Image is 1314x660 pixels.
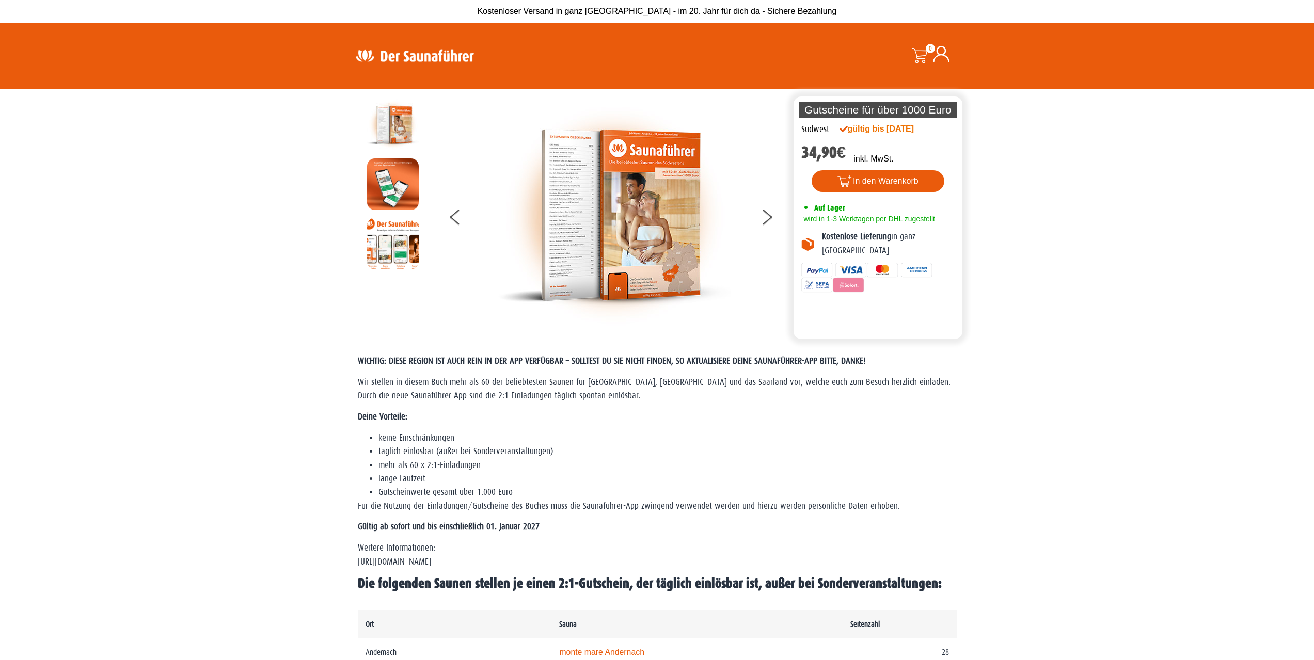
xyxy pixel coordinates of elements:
span: wird in 1-3 Werktagen per DHL zugestellt [801,215,935,223]
p: inkl. MwSt. [853,153,893,165]
p: Weitere Informationen: [URL][DOMAIN_NAME] [358,541,957,569]
span: Wir stellen in diesem Buch mehr als 60 der beliebtesten Saunen für [GEOGRAPHIC_DATA], [GEOGRAPHIC... [358,377,951,400]
b: Kostenlose Lieferung [822,232,891,242]
div: Südwest [801,123,829,136]
li: täglich einlösbar (außer bei Sonderveranstaltungen) [378,445,957,458]
p: in ganz [GEOGRAPHIC_DATA] [822,230,955,257]
span: Auf Lager [814,203,845,213]
a: monte mare Andernach [559,648,644,656]
p: Gutscheine für über 1000 Euro [799,102,958,118]
li: keine Einschränkungen [378,431,957,445]
span: Die folgenden Saunen stellen je einen 2:1-Gutschein, der täglich einlösbar ist, außer bei Sonderv... [358,576,942,591]
li: lange Laufzeit [378,472,957,486]
span: € [837,143,846,162]
strong: Seitenzahl [850,620,880,629]
strong: Sauna [559,620,577,629]
button: In den Warenkorb [812,170,944,192]
img: Anleitung7tn [367,218,419,269]
li: mehr als 60 x 2:1-Einladungen [378,459,957,472]
p: Für die Nutzung der Einladungen/Gutscheine des Buches muss die Saunaführer-App zwingend verwendet... [358,500,957,513]
img: der-saunafuehrer-2025-suedwest [498,99,731,331]
strong: Gültig ab sofort und bis einschließlich 01. Januar 2027 [358,522,540,532]
span: WICHTIG: DIESE REGION IST AUCH REIN IN DER APP VERFÜGBAR – SOLLTEST DU SIE NICHT FINDEN, SO AKTUA... [358,356,866,366]
strong: Deine Vorteile: [358,412,407,422]
bdi: 34,90 [801,143,846,162]
span: 0 [926,44,935,53]
strong: Ort [366,620,374,629]
img: der-saunafuehrer-2025-suedwest [367,99,419,151]
div: gültig bis [DATE] [840,123,937,135]
img: MOCKUP-iPhone_regional [367,158,419,210]
li: Gutscheinwerte gesamt über 1.000 Euro [378,486,957,499]
span: Kostenloser Versand in ganz [GEOGRAPHIC_DATA] - im 20. Jahr für dich da - Sichere Bezahlung [478,7,837,15]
